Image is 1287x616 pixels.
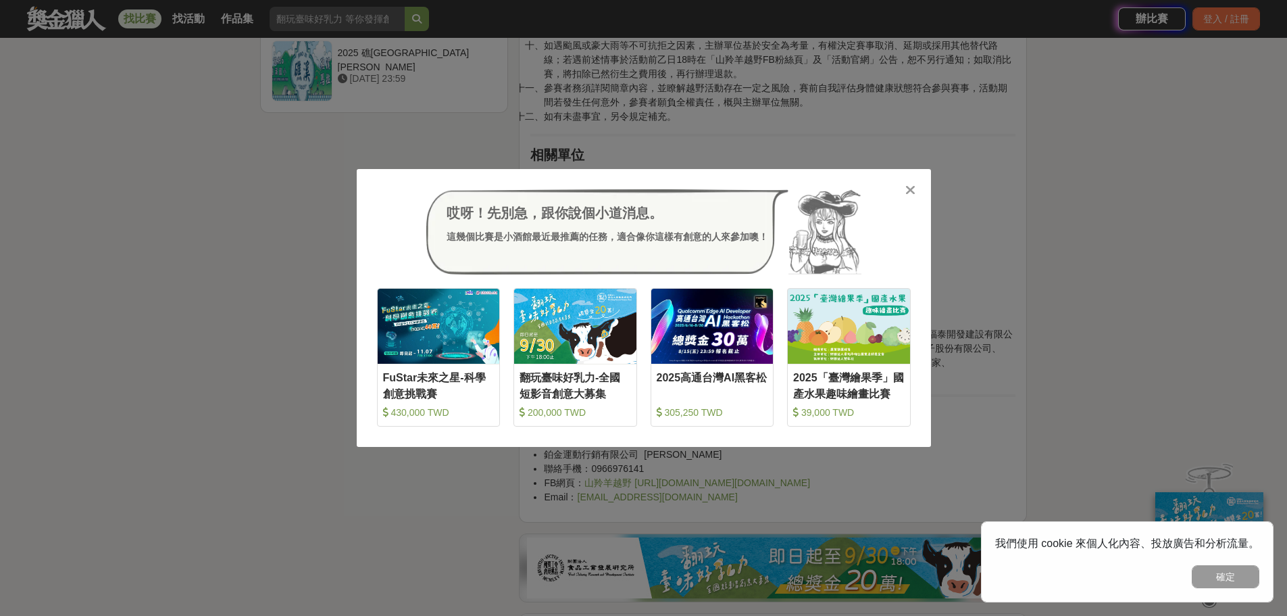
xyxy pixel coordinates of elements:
[1192,565,1259,588] button: 確定
[995,538,1259,549] span: 我們使用 cookie 來個人化內容、投放廣告和分析流量。
[520,370,631,400] div: 翻玩臺味好乳力-全國短影音創意大募集
[788,289,910,364] img: Cover Image
[447,230,768,244] div: 這幾個比賽是小酒館最近最推薦的任務，適合像你這樣有創意的人來參加噢！
[377,288,501,427] a: Cover ImageFuStar未來之星-科學創意挑戰賽 430,000 TWD
[657,406,768,419] div: 305,250 TWD
[447,203,768,223] div: 哎呀！先別急，跟你說個小道消息。
[793,406,905,419] div: 39,000 TWD
[378,289,500,364] img: Cover Image
[513,288,637,427] a: Cover Image翻玩臺味好乳力-全國短影音創意大募集 200,000 TWD
[520,406,631,419] div: 200,000 TWD
[383,370,495,400] div: FuStar未來之星-科學創意挑戰賽
[383,406,495,419] div: 430,000 TWD
[657,370,768,400] div: 2025高通台灣AI黑客松
[793,370,905,400] div: 2025「臺灣繪果季」國產水果趣味繪畫比賽
[651,288,774,427] a: Cover Image2025高通台灣AI黑客松 305,250 TWD
[787,288,911,427] a: Cover Image2025「臺灣繪果季」國產水果趣味繪畫比賽 39,000 TWD
[514,289,636,364] img: Cover Image
[651,289,774,364] img: Cover Image
[788,189,861,275] img: Avatar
